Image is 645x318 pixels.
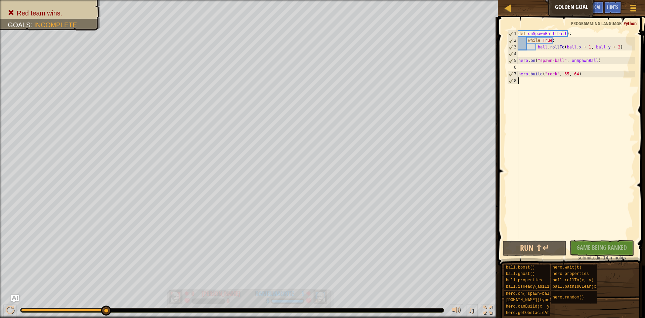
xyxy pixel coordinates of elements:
[506,272,535,276] span: ball.ghost()
[508,77,518,84] div: 8
[507,64,518,71] div: 6
[571,20,621,27] span: Programming language
[625,1,642,17] button: Show game menu
[313,290,328,304] img: thang_avatar_frame.png
[227,298,229,304] div: 0
[506,291,564,296] span: hero.on("spawn-ball", f)
[508,37,518,44] div: 2
[553,278,594,283] span: ball.rollTo(x, y)
[506,278,542,283] span: ball properties
[589,4,600,10] span: Ask AI
[553,284,606,289] span: ball.pathIsClear(x, y)
[573,254,631,261] div: in 14 minutes
[577,255,598,260] span: submitted
[266,298,269,304] div: 5
[8,21,31,29] span: Goals
[298,289,304,295] div: 5
[506,284,557,289] span: ball.isReady(ability)
[468,305,475,315] span: ♫
[31,21,34,29] span: :
[508,71,518,77] div: 7
[202,289,241,298] div: [PERSON_NAME]
[508,44,518,50] div: 3
[506,304,552,309] span: hero.canBuild(x, y)
[17,9,62,17] span: Red team wins.
[3,304,17,318] button: Ctrl + P: Play
[506,265,535,270] span: ball.boost()
[169,290,183,304] img: thang_avatar_frame.png
[553,272,589,276] span: hero properties
[553,295,584,300] span: hero.random()
[621,20,623,27] span: :
[467,304,478,318] button: ♫
[506,311,564,315] span: hero.getObstacleAt(x, y)
[503,241,567,256] button: Run ⇧↵
[34,21,77,29] span: Incomplete
[508,57,518,64] div: 5
[255,289,294,298] div: DanielMaOrtiz
[450,304,463,318] button: Adjust volume
[481,304,494,318] button: Toggle fullscreen
[8,8,93,18] li: Red team wins.
[508,30,518,37] div: 1
[607,4,618,10] span: Hints
[586,1,604,14] button: Ask AI
[506,298,566,303] span: [DOMAIN_NAME](type, x, y)
[623,20,637,27] span: Python
[508,50,518,57] div: 4
[11,295,19,303] button: Ask AI
[191,289,198,295] div: 0
[553,265,582,270] span: hero.wait(t)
